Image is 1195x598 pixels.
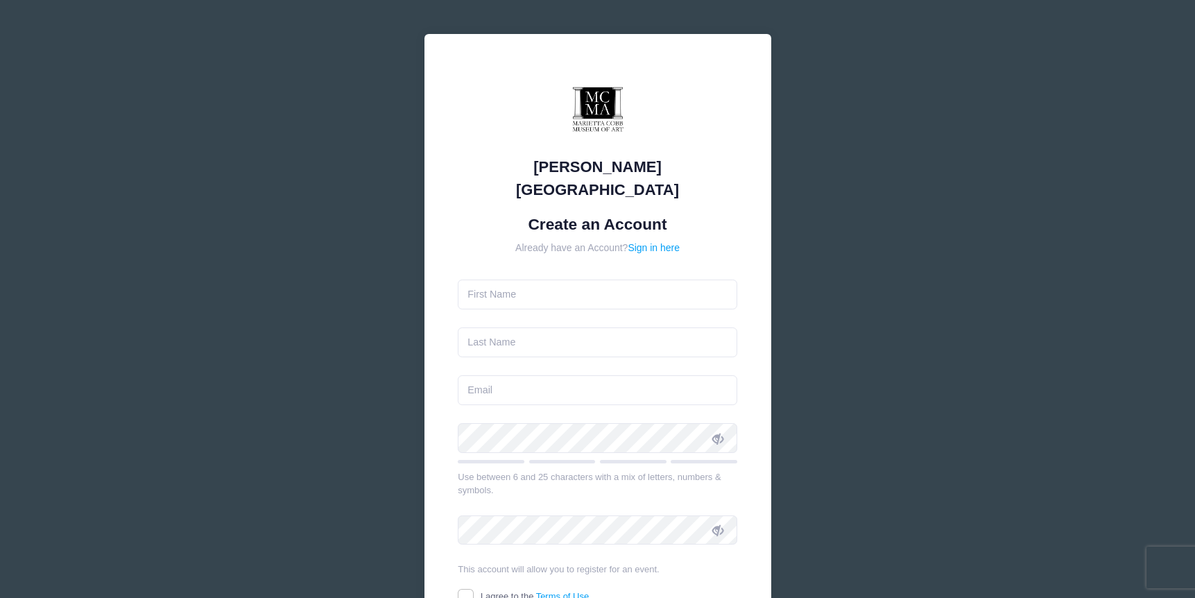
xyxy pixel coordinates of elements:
[458,375,737,405] input: Email
[458,155,737,201] div: [PERSON_NAME][GEOGRAPHIC_DATA]
[628,242,680,253] a: Sign in here
[458,327,737,357] input: Last Name
[556,68,639,151] img: Marietta Cobb Museum of Art
[458,563,737,576] div: This account will allow you to register for an event.
[458,241,737,255] div: Already have an Account?
[458,215,737,234] h1: Create an Account
[458,280,737,309] input: First Name
[458,470,737,497] div: Use between 6 and 25 characters with a mix of letters, numbers & symbols.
